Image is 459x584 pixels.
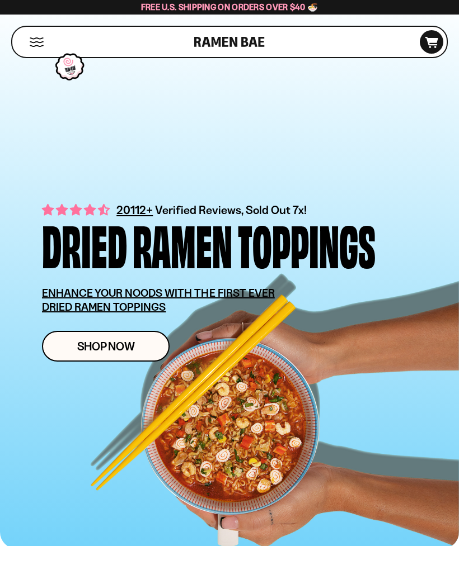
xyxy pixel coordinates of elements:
span: Verified Reviews, Sold Out 7x! [155,203,307,217]
a: Shop Now [42,331,170,362]
u: ENHANCE YOUR NOODS WITH THE FIRST EVER DRIED RAMEN TOPPINGS [42,286,275,314]
span: 20112+ [116,201,153,219]
span: Free U.S. Shipping on Orders over $40 🍜 [141,2,319,12]
div: Ramen [133,219,232,269]
span: Shop Now [77,340,135,352]
button: Mobile Menu Trigger [29,37,44,47]
div: Toppings [238,219,376,269]
div: Dried [42,219,127,269]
